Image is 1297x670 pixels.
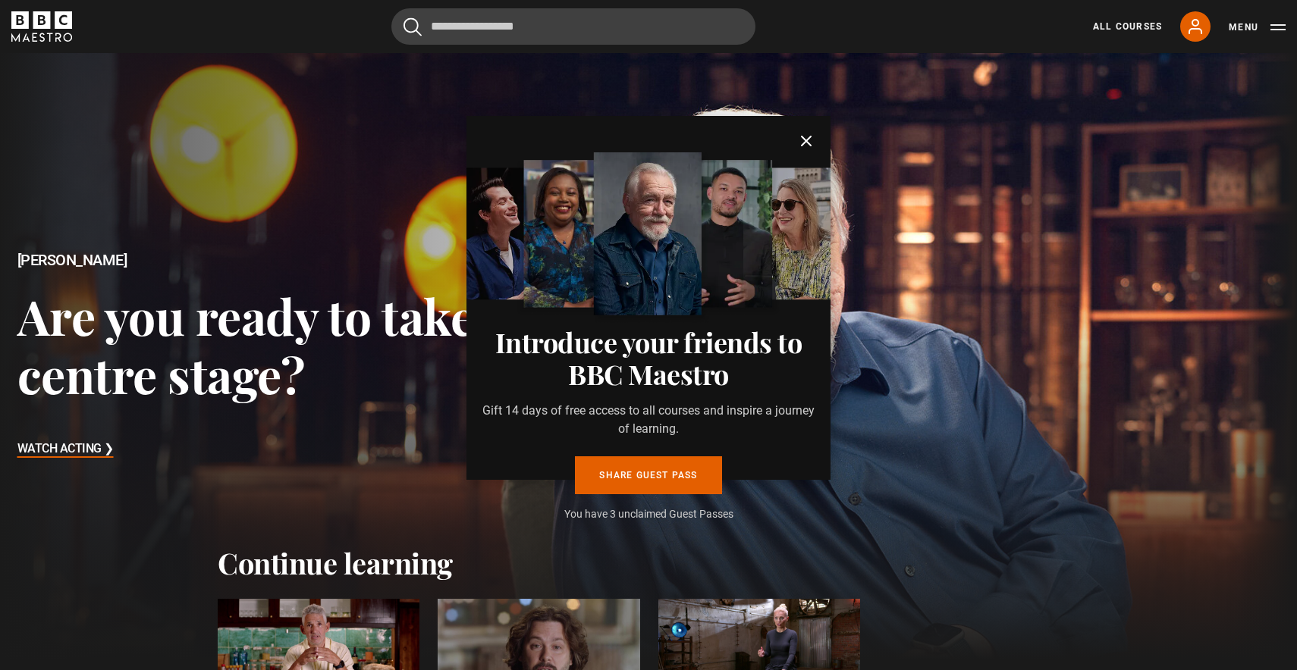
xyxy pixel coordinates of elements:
p: You have 3 unclaimed Guest Passes [479,506,818,522]
h3: Watch Acting ❯ [17,438,114,461]
a: All Courses [1093,20,1162,33]
p: Gift 14 days of free access to all courses and inspire a journey of learning. [479,402,818,438]
svg: BBC Maestro [11,11,72,42]
h2: Continue learning [218,546,1079,581]
button: Submit the search query [404,17,422,36]
button: Toggle navigation [1229,20,1286,35]
a: Share guest pass [575,456,721,494]
h3: Introduce your friends to BBC Maestro [479,326,818,390]
h3: Are you ready to take centre stage? [17,286,520,404]
input: Search [391,8,755,45]
h2: [PERSON_NAME] [17,252,520,269]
